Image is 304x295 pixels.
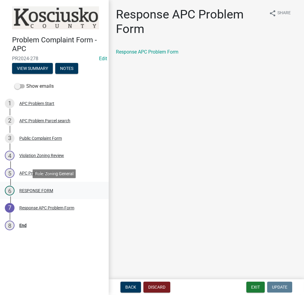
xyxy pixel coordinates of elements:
[19,119,70,123] div: APC Problem Parcel search
[33,169,76,178] div: Role: Zoning General
[12,6,99,29] img: Kosciusko County, Indiana
[55,66,78,71] wm-modal-confirm: Notes
[12,63,53,74] button: View Summary
[116,49,178,55] a: Response APC Problem Form
[99,56,107,61] wm-modal-confirm: Edit Application Number
[19,206,74,210] div: Response APC Problem Form
[5,221,14,230] div: 8
[12,66,53,71] wm-modal-confirm: Summary
[269,10,276,17] i: share
[12,56,97,61] span: PR2024-278
[5,116,14,126] div: 2
[277,10,291,17] span: Share
[5,168,14,178] div: 5
[19,171,55,175] div: APC Problem Form
[5,151,14,160] div: 4
[5,99,14,108] div: 1
[143,282,170,293] button: Discard
[19,101,54,106] div: APC Problem Start
[264,7,296,19] button: shareShare
[99,56,107,61] a: Edit
[55,63,78,74] button: Notes
[19,153,64,158] div: Violation Zoning Review
[246,282,265,293] button: Exit
[5,203,14,213] div: 7
[120,282,141,293] button: Back
[272,285,287,290] span: Update
[12,36,104,53] h4: Problem Complaint Form - APC
[19,136,62,140] div: Public Complaint Form
[5,186,14,195] div: 6
[5,133,14,143] div: 3
[125,285,136,290] span: Back
[116,7,264,36] h1: Response APC Problem Form
[14,83,54,90] label: Show emails
[19,223,27,228] div: End
[19,188,53,193] div: RESPONSE FORM
[267,282,292,293] button: Update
